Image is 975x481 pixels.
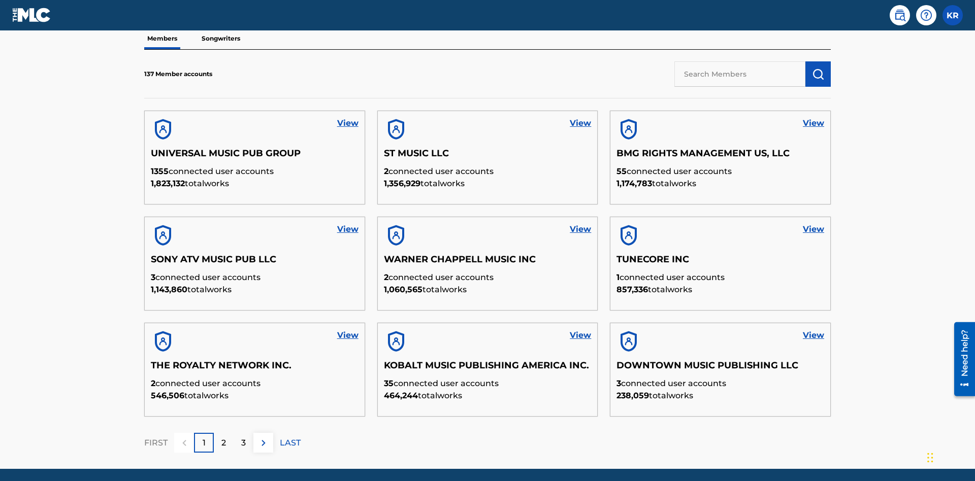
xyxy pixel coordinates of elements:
span: 1,060,565 [384,285,422,294]
span: 1,823,132 [151,179,185,188]
span: 857,336 [616,285,648,294]
span: 2 [384,272,388,282]
p: connected user accounts [384,271,592,284]
h5: UNIVERSAL MUSIC PUB GROUP [151,148,359,165]
a: View [570,329,591,341]
a: View [803,223,824,235]
p: total works [384,178,592,190]
img: account [384,329,408,354]
span: 2 [384,166,388,176]
p: 3 [241,437,246,449]
p: total works [616,390,824,402]
span: 546,506 [151,391,184,400]
p: 1 [203,437,206,449]
img: right [257,437,270,449]
img: account [616,117,641,142]
h5: SONY ATV MUSIC PUB LLC [151,254,359,271]
span: 3 [151,272,155,282]
span: 55 [616,166,627,176]
a: View [337,117,359,129]
p: 137 Member accounts [144,70,212,79]
div: User Menu [942,5,963,25]
span: 1,174,783 [616,179,652,188]
p: total works [384,284,592,296]
p: connected user accounts [616,271,824,284]
h5: WARNER CHAPPELL MUSIC INC [384,254,592,271]
p: connected user accounts [384,165,592,178]
p: total works [384,390,592,402]
span: 464,244 [384,391,418,400]
div: Drag [927,442,933,473]
img: account [616,329,641,354]
span: 1,143,860 [151,285,187,294]
img: account [384,117,408,142]
img: account [384,223,408,248]
a: View [803,117,824,129]
span: 238,059 [616,391,649,400]
p: connected user accounts [616,377,824,390]
a: View [803,329,824,341]
h5: DOWNTOWN MUSIC PUBLISHING LLC [616,360,824,377]
iframe: Chat Widget [924,432,975,481]
img: account [151,117,175,142]
h5: ST MUSIC LLC [384,148,592,165]
p: total works [151,178,359,190]
p: total works [151,390,359,402]
span: 35 [384,379,394,388]
p: total works [616,178,824,190]
a: View [570,117,591,129]
p: 2 [221,437,226,449]
p: connected user accounts [384,377,592,390]
a: View [570,223,591,235]
div: Help [916,5,936,25]
p: connected user accounts [616,165,824,178]
iframe: Resource Center [947,318,975,401]
h5: BMG RIGHTS MANAGEMENT US, LLC [616,148,824,165]
p: connected user accounts [151,165,359,178]
img: account [151,223,175,248]
a: View [337,329,359,341]
p: connected user accounts [151,377,359,390]
img: Search Works [812,68,824,80]
input: Search Members [674,61,805,87]
img: MLC Logo [12,8,51,22]
p: total works [151,284,359,296]
a: Public Search [890,5,910,25]
img: account [151,329,175,354]
span: 1,356,929 [384,179,420,188]
p: connected user accounts [151,271,359,284]
h5: KOBALT MUSIC PUBLISHING AMERICA INC. [384,360,592,377]
img: help [920,9,932,21]
img: search [894,9,906,21]
p: total works [616,284,824,296]
p: LAST [280,437,301,449]
img: account [616,223,641,248]
h5: TUNECORE INC [616,254,824,271]
h5: THE ROYALTY NETWORK INC. [151,360,359,377]
p: FIRST [144,437,168,449]
p: Members [144,28,180,49]
span: 1355 [151,166,169,176]
span: 3 [616,379,621,388]
a: View [337,223,359,235]
span: 1 [616,272,620,282]
p: Songwriters [199,28,243,49]
span: 2 [151,379,155,388]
